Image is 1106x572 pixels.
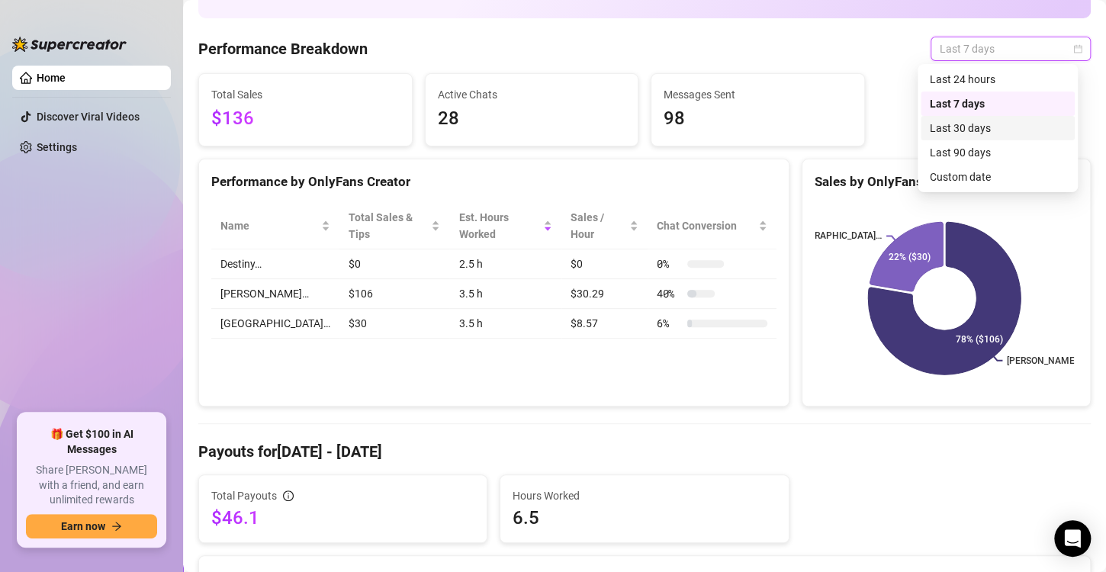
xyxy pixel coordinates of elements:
span: 0 % [657,255,681,272]
span: $46.1 [211,506,474,530]
span: 6 % [657,315,681,332]
span: $136 [211,104,400,133]
span: Earn now [61,520,105,532]
span: Hours Worked [513,487,776,504]
img: logo-BBDzfeDw.svg [12,37,127,52]
th: Total Sales & Tips [339,203,449,249]
text: [GEOGRAPHIC_DATA]… [789,231,882,242]
span: Active Chats [438,86,626,103]
span: Sales / Hour [571,209,625,243]
td: $0 [561,249,647,279]
div: Last 90 days [921,140,1075,165]
div: Last 90 days [930,144,1066,161]
td: $30 [339,309,449,339]
span: 6.5 [513,506,776,530]
div: Sales by OnlyFans Creator [815,172,1078,192]
td: $30.29 [561,279,647,309]
th: Name [211,203,339,249]
div: Performance by OnlyFans Creator [211,172,776,192]
div: Last 30 days [930,120,1066,137]
span: 28 [438,104,626,133]
span: 🎁 Get $100 in AI Messages [26,427,157,457]
td: 2.5 h [449,249,561,279]
td: 3.5 h [449,309,561,339]
div: Open Intercom Messenger [1054,520,1091,557]
td: [GEOGRAPHIC_DATA]… [211,309,339,339]
td: [PERSON_NAME]… [211,279,339,309]
span: arrow-right [111,521,122,532]
td: $0 [339,249,449,279]
td: $8.57 [561,309,647,339]
div: Est. Hours Worked [458,209,540,243]
td: Destiny… [211,249,339,279]
th: Sales / Hour [561,203,647,249]
span: 98 [664,104,852,133]
span: Messages Sent [664,86,852,103]
div: Custom date [921,165,1075,189]
div: Last 7 days [930,95,1066,112]
span: Chat Conversion [657,217,755,234]
button: Earn nowarrow-right [26,514,157,538]
div: Last 30 days [921,116,1075,140]
span: Total Sales & Tips [349,209,428,243]
span: Share [PERSON_NAME] with a friend, and earn unlimited rewards [26,463,157,508]
a: Discover Viral Videos [37,111,140,123]
a: Settings [37,141,77,153]
span: Total Payouts [211,487,277,504]
th: Chat Conversion [648,203,776,249]
h4: Payouts for [DATE] - [DATE] [198,441,1091,462]
span: calendar [1073,44,1082,53]
td: $106 [339,279,449,309]
span: Name [220,217,318,234]
div: Last 24 hours [930,71,1066,88]
div: Custom date [930,169,1066,185]
span: info-circle [283,490,294,501]
text: [PERSON_NAME]… [1007,355,1083,366]
span: Total Sales [211,86,400,103]
span: Last 7 days [940,37,1082,60]
h4: Performance Breakdown [198,38,368,59]
td: 3.5 h [449,279,561,309]
div: Last 7 days [921,92,1075,116]
span: 40 % [657,285,681,302]
div: Last 24 hours [921,67,1075,92]
a: Home [37,72,66,84]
